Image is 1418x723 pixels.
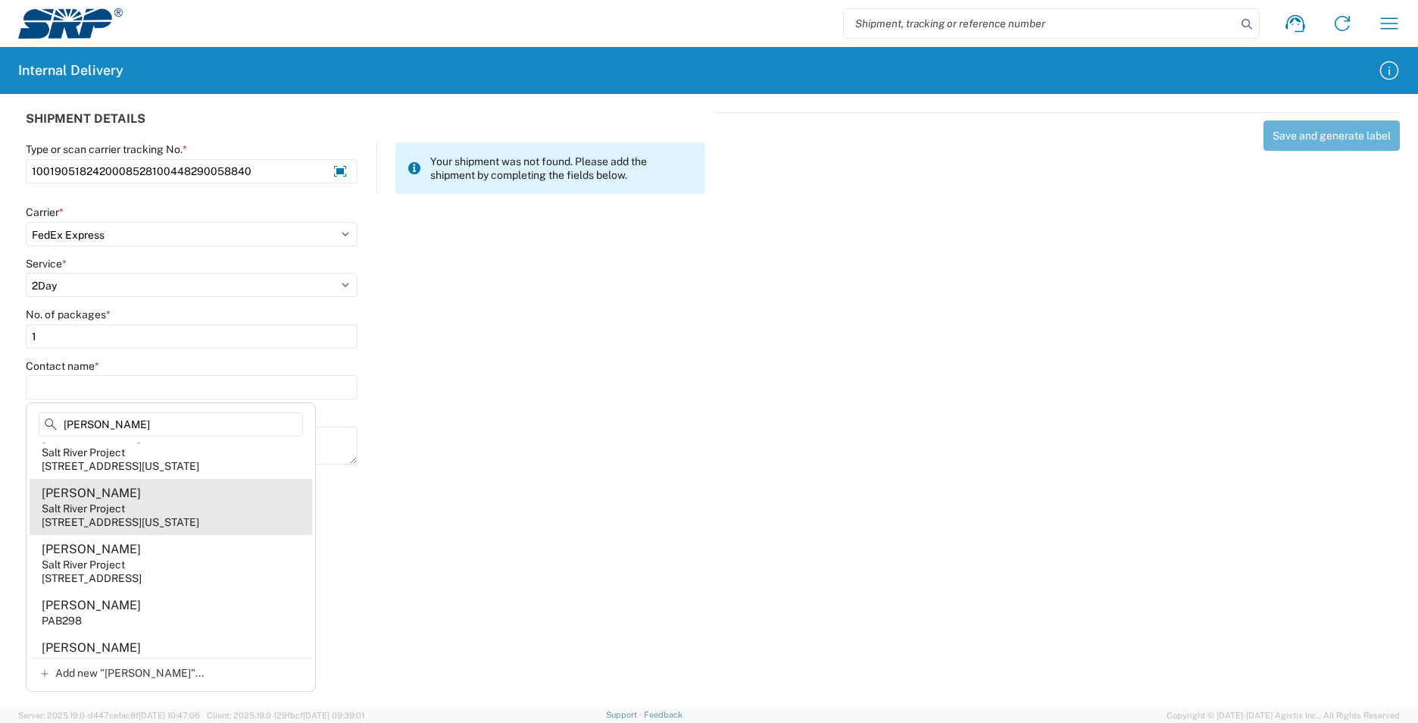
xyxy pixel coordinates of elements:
label: Carrier [26,205,64,219]
span: Copyright © [DATE]-[DATE] Agistix Inc., All Rights Reserved [1167,709,1400,722]
div: Salt River Project [42,446,125,459]
div: Salt River Project [42,656,125,670]
span: [DATE] 10:47:06 [139,711,200,720]
div: [PERSON_NAME] [42,485,141,502]
label: Type or scan carrier tracking No. [26,142,187,156]
a: Feedback [644,710,682,719]
div: [PERSON_NAME] [42,541,141,558]
div: [PERSON_NAME] [42,597,141,614]
span: [DATE] 09:39:01 [303,711,364,720]
span: Add new "[PERSON_NAME]"... [55,666,204,680]
div: [STREET_ADDRESS][US_STATE] [42,515,199,529]
span: Client: 2025.19.0-129fbcf [207,711,364,720]
span: Your shipment was not found. Please add the shipment by completing the fields below. [430,155,693,182]
h2: Internal Delivery [18,61,123,80]
div: Salt River Project [42,502,125,515]
span: Server: 2025.19.0-d447cefac8f [18,711,200,720]
input: Shipment, tracking or reference number [844,9,1236,38]
div: [STREET_ADDRESS] [42,571,142,585]
div: [PERSON_NAME] [42,640,141,656]
div: PAB298 [42,614,82,628]
label: Service [26,257,67,271]
label: Contact name [26,359,99,373]
label: No. of packages [26,308,111,321]
a: Support [606,710,644,719]
div: [STREET_ADDRESS][US_STATE] [42,459,199,473]
div: Salt River Project [42,558,125,571]
img: srp [18,8,123,39]
div: SHIPMENT DETAILS [26,112,705,142]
